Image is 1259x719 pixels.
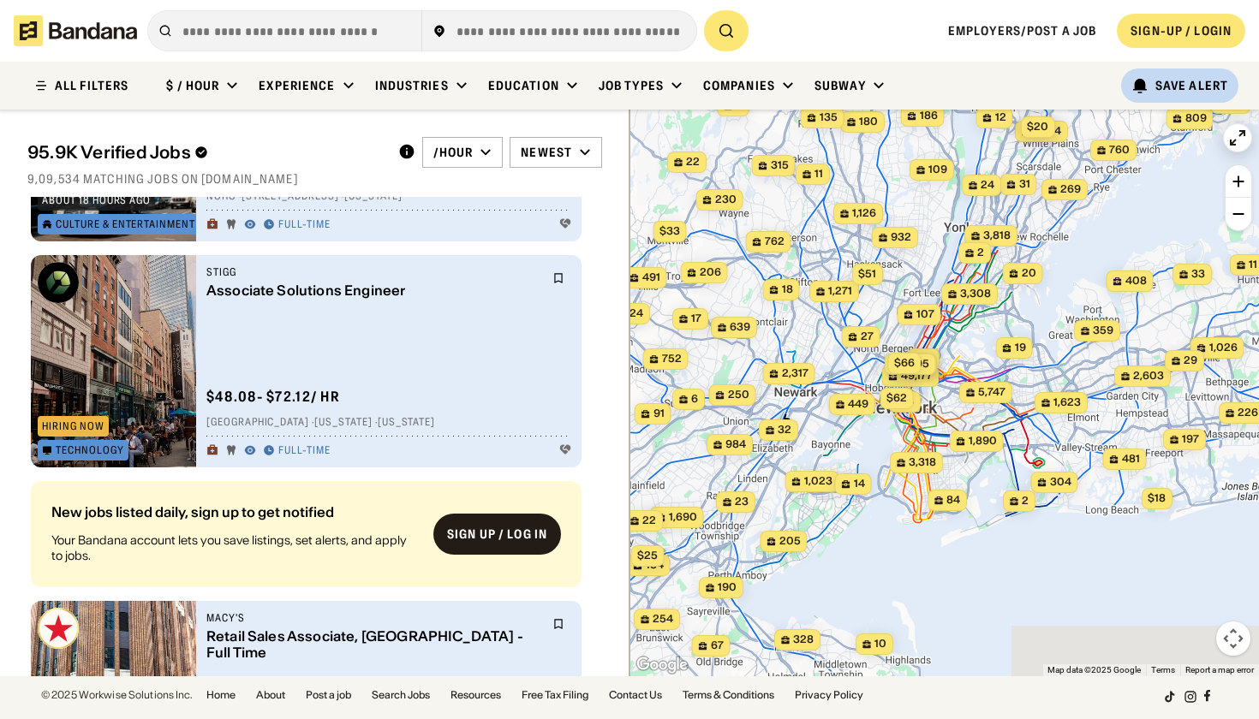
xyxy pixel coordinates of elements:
button: Map camera controls [1216,621,1250,656]
span: 205 [779,534,800,549]
span: 304 [1049,475,1071,490]
span: 2,603 [1133,369,1164,383]
a: Contact Us [609,690,662,700]
span: 2,317 [781,366,808,381]
span: 932 [891,230,911,245]
span: 639 [730,320,750,335]
span: 190 [718,580,737,595]
span: 359 [1093,324,1113,338]
span: 135 [819,110,837,125]
span: 91 [653,407,664,421]
div: Experience [259,78,335,93]
div: Retail Sales Associate, [GEOGRAPHIC_DATA] - Full Time [206,628,542,661]
span: 27 [860,330,873,344]
span: 109 [928,163,947,177]
span: 197 [1182,432,1199,447]
span: 1,884 [1034,124,1061,139]
span: $62 [886,391,906,404]
span: 3,318 [909,455,936,470]
div: Macy's [206,611,542,625]
img: Bandana logotype [14,15,137,46]
span: 17 [691,312,701,326]
span: 3,818 [983,229,1011,243]
span: 254 [653,612,673,627]
div: SIGN-UP / LOGIN [1131,23,1232,39]
span: 14 [853,477,864,491]
span: 984 [725,437,746,452]
div: grid [27,197,602,676]
div: [GEOGRAPHIC_DATA] · [US_STATE] · [US_STATE] [206,416,571,430]
span: 226 [1238,406,1258,420]
span: 1,023 [803,474,832,489]
span: Map data ©2025 Google [1047,665,1141,674]
a: Terms & Conditions [683,690,774,700]
span: Employers/Post a job [948,23,1096,39]
span: 6 [691,392,698,407]
div: Sign up / Log in [447,526,547,542]
span: 49,177 [900,369,932,383]
a: Report a map error [1185,665,1254,674]
a: Terms (opens in new tab) [1151,665,1175,674]
a: Open this area in Google Maps (opens a new window) [634,654,690,676]
span: $95 [908,357,928,370]
span: 2 [977,246,984,260]
img: Stigg logo [38,262,79,303]
span: $18 [1148,491,1166,504]
span: $66 [893,356,914,369]
span: 3,308 [960,287,991,301]
div: Technology [56,445,124,455]
img: Google [634,654,690,676]
a: Search Jobs [372,690,430,700]
span: 491 [641,270,659,285]
span: 315 [770,158,788,173]
span: 24 [629,306,643,321]
span: 186 [919,109,937,123]
span: 1,271 [828,284,852,299]
span: 206 [699,265,720,280]
span: 180 [859,115,878,129]
span: 32 [778,423,791,437]
span: 18 [781,282,792,297]
span: 67 [710,639,723,653]
span: 1,026 [1208,341,1237,355]
span: 2 [926,352,933,366]
a: Resources [450,690,501,700]
span: 20 [1021,266,1035,281]
a: Free Tax Filing [522,690,588,700]
span: 2 [1022,494,1029,508]
div: Full-time [278,444,331,458]
span: 22 [642,514,656,528]
div: NoHo · [STREET_ADDRESS] · [US_STATE] [206,190,571,204]
a: Home [206,690,236,700]
div: 9,09,534 matching jobs on [DOMAIN_NAME] [27,171,602,187]
div: $ 48.08 - $72.12 / hr [206,388,340,406]
span: 449 [848,397,868,412]
span: 3 [907,395,914,409]
div: Education [488,78,559,93]
div: Companies [703,78,775,93]
span: $33 [659,224,679,237]
div: Industries [375,78,449,93]
span: $51 [858,267,876,280]
div: Job Types [599,78,664,93]
span: 250 [727,388,749,402]
a: Post a job [306,690,351,700]
div: Culture & Entertainment [56,219,195,229]
div: Associate Solutions Engineer [206,282,542,299]
span: 22 [686,155,700,169]
span: 809 [1184,111,1206,126]
span: 752 [661,352,681,366]
span: 11 [814,167,823,181]
span: 408 [1125,274,1146,288]
span: 11 [1249,258,1257,272]
span: 328 [793,633,814,647]
span: 24 [981,178,994,193]
span: 269 [1060,182,1081,197]
span: 23 [735,495,749,509]
span: 230 [714,193,736,207]
span: 107 [916,307,934,322]
span: 12 [994,110,1005,125]
span: $25 [636,549,657,562]
span: 31 [1018,177,1029,192]
div: Full-time [278,218,331,232]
